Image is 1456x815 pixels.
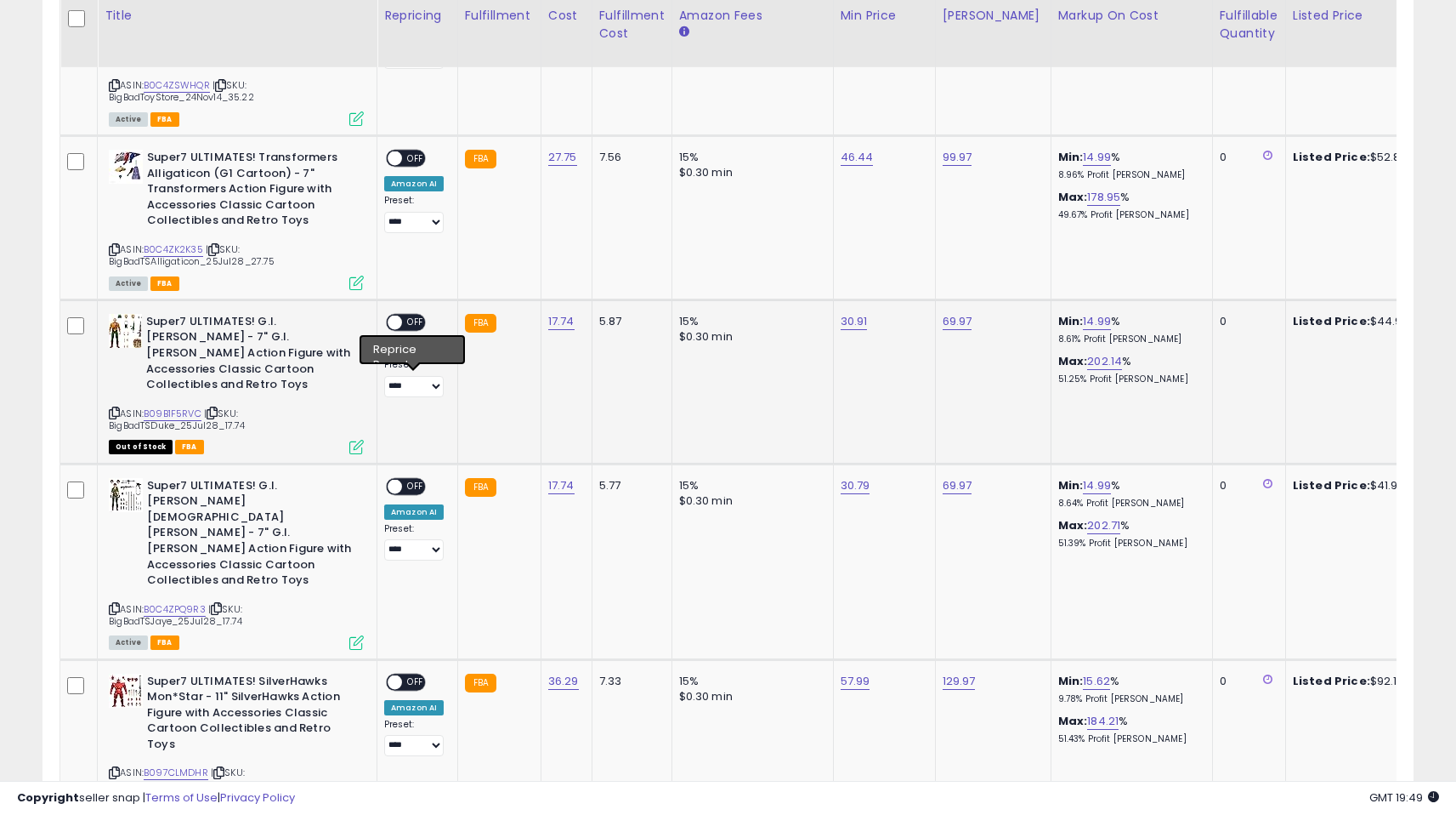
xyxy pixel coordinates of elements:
[384,523,445,561] div: Preset:
[384,504,444,520] div: Amazon AI
[1058,373,1199,385] p: 51.25% Profit [PERSON_NAME]
[1220,314,1272,329] div: 0
[679,25,689,40] small: Amazon Fees.
[465,7,534,25] div: Fulfillment
[1058,673,1084,689] b: Min:
[599,314,659,329] div: 5.87
[144,78,210,93] a: B0C4ZSWHQR
[109,150,143,184] img: 412BHL-npWL._SL40_.jpg
[384,719,445,757] div: Preset:
[1083,149,1111,166] a: 14.99
[1058,714,1199,745] div: %
[109,112,148,127] span: All listings currently available for purchase on Amazon
[1083,673,1110,690] a: 15.62
[1058,149,1084,165] b: Min:
[1220,674,1272,689] div: 0
[1369,789,1439,806] span: 2025-08-13 19:49 GMT
[146,314,353,397] b: Super7 ULTIMATES! G.I. [PERSON_NAME] - 7" G.I. [PERSON_NAME] Action Figure with Accessories Class...
[1083,477,1111,494] a: 14.99
[150,635,179,650] span: FBA
[1058,150,1199,181] div: %
[943,313,972,330] a: 69.97
[109,635,148,650] span: All listings currently available for purchase on Amazon
[402,479,429,493] span: OFF
[17,789,79,806] strong: Copyright
[943,673,976,690] a: 129.97
[109,150,364,288] div: ASIN:
[1058,518,1199,550] div: %
[109,407,245,432] span: | SKU: BigBadTSDuke_25Jul28_17.74
[145,789,218,806] a: Terms of Use
[1293,149,1370,165] b: Listed Price:
[384,340,444,356] div: Amazon AI
[599,478,659,493] div: 5.77
[150,112,179,127] span: FBA
[1293,478,1434,493] div: $41.97
[841,313,868,330] a: 30.91
[384,195,445,233] div: Preset:
[465,150,496,168] small: FBA
[548,673,579,690] a: 36.29
[1293,477,1370,493] b: Listed Price:
[1058,354,1199,385] div: %
[1293,314,1434,329] div: $44.97
[599,674,659,689] div: 7.33
[679,165,820,180] div: $0.30 min
[402,315,429,329] span: OFF
[1058,517,1088,533] b: Max:
[384,7,450,25] div: Repricing
[384,700,444,715] div: Amazon AI
[1058,674,1199,705] div: %
[384,359,445,397] div: Preset:
[109,478,364,648] div: ASIN:
[147,478,354,593] b: Super7 ULTIMATES! G.I. [PERSON_NAME] [DEMOGRAPHIC_DATA] [PERSON_NAME] - 7" G.I. [PERSON_NAME] Act...
[1058,313,1084,329] b: Min:
[109,314,142,348] img: 41K5dlI5yJL._SL40_.jpg
[109,276,148,291] span: All listings currently available for purchase on Amazon
[1058,478,1199,510] div: %
[548,149,577,166] a: 27.75
[1087,517,1120,534] a: 202.71
[679,150,820,165] div: 15%
[147,150,354,233] b: Super7 ULTIMATES! Transformers Alligaticon (G1 Cartoon) - 7" Transformers Action Figure with Acce...
[1087,353,1122,370] a: 202.14
[943,477,972,494] a: 69.97
[679,493,820,509] div: $0.30 min
[679,478,820,493] div: 15%
[1220,7,1278,43] div: Fulfillable Quantity
[679,674,820,689] div: 15%
[548,7,585,25] div: Cost
[109,440,173,454] span: All listings that are currently out of stock and unavailable for purchase on Amazon
[841,477,870,494] a: 30.79
[679,314,820,329] div: 15%
[599,150,659,165] div: 7.56
[1058,190,1199,221] div: %
[144,407,201,421] a: B09B1F5RVC
[841,673,870,690] a: 57.99
[1220,150,1272,165] div: 0
[384,176,444,191] div: Amazon AI
[599,7,665,43] div: Fulfillment Cost
[943,149,972,166] a: 99.97
[17,790,295,806] div: seller snap | |
[465,478,496,497] small: FBA
[1058,314,1199,345] div: %
[841,149,874,166] a: 46.44
[1058,498,1199,510] p: 8.64% Profit [PERSON_NAME]
[144,602,206,617] a: B0C4ZPQ9R3
[679,329,820,345] div: $0.30 min
[220,789,295,806] a: Privacy Policy
[1058,189,1088,205] b: Max:
[1058,693,1199,705] p: 9.78% Profit [PERSON_NAME]
[1293,673,1370,689] b: Listed Price:
[548,313,575,330] a: 17.74
[1058,353,1088,369] b: Max:
[465,314,496,333] small: FBA
[1087,189,1120,206] a: 178.95
[402,675,429,689] span: OFF
[679,7,826,25] div: Amazon Fees
[109,602,242,628] span: | SKU: BigBadTSJaye_25Jul28_17.74
[109,242,275,268] span: | SKU: BigBadTSAlligaticon_25Jul28_27.75
[1220,478,1272,493] div: 0
[147,674,354,757] b: Super7 ULTIMATES! SilverHawks Mon*Star - 11" SilverHawks Action Figure with Accessories Classic C...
